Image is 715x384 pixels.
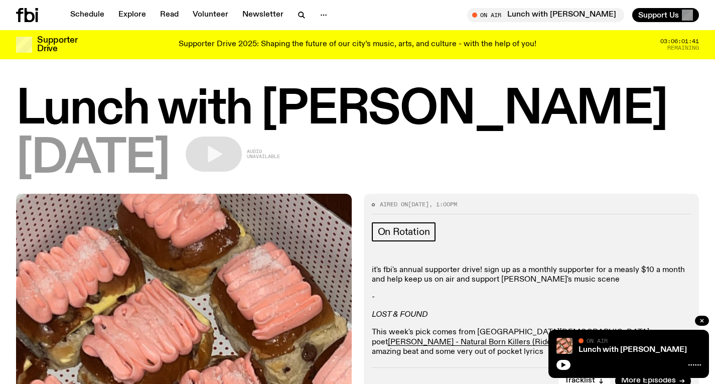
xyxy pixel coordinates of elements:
h3: Supporter Drive [37,36,77,53]
a: Lunch with [PERSON_NAME] [579,346,687,354]
button: On AirLunch with [PERSON_NAME] [467,8,624,22]
p: it's fbi's annual supporter drive! sign up as a monthly supporter for a measly $10 a month and he... [372,266,691,285]
span: Remaining [667,45,699,51]
span: [DATE] [16,137,170,182]
a: Newsletter [236,8,290,22]
a: Explore [112,8,152,22]
span: Audio unavailable [247,149,280,159]
a: On Rotation [372,222,436,241]
a: Schedule [64,8,110,22]
span: , 1:00pm [429,200,457,208]
a: [PERSON_NAME] - Natural Born Killers (Ride For Me) [388,338,582,346]
span: Aired on [380,200,408,208]
p: Supporter Drive 2025: Shaping the future of our city’s music, arts, and culture - with the help o... [179,40,536,49]
span: [DATE] [408,200,429,208]
span: On Rotation [378,226,430,237]
span: Support Us [638,11,679,20]
a: Read [154,8,185,22]
p: This week's pick comes from [GEOGRAPHIC_DATA][DEMOGRAPHIC_DATA] poet from 2019. This has an amazi... [372,328,691,357]
span: On Air [587,337,608,344]
em: LOST & FOUND [372,311,427,319]
button: Support Us [632,8,699,22]
a: Volunteer [187,8,234,22]
h1: Lunch with [PERSON_NAME] [16,87,699,133]
span: 03:06:01:41 [660,39,699,44]
p: - [372,293,691,302]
